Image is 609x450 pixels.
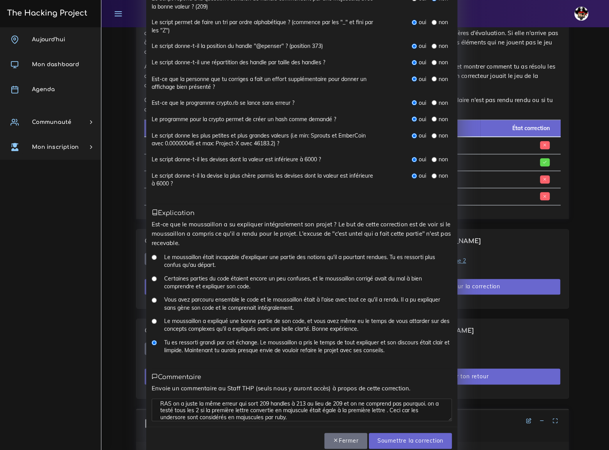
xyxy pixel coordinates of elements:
[419,172,426,180] label: oui
[439,172,448,180] label: non
[152,155,321,163] label: Le script donne-t-il les devises dont la valeur est inférieure à 6000 ?
[152,18,374,34] label: Le script permet de faire un tri par ordre alphabétique ? (commence par les "_" et fini par les "Z")
[164,296,452,312] label: Vous avez parcouru ensemble le code et le moussaillon était à l'aise avec tout ce qu'il a rendu. ...
[164,339,452,355] label: Tu es ressorti grandi par cet échange. Le moussaillon a pris le temps de tout expliquer et son di...
[419,132,426,139] label: oui
[439,115,448,123] label: non
[164,317,452,333] label: Le moussaillon a expliqué une bonne partie de son code, et vous avez même eu le temps de vous att...
[152,210,452,217] h5: Explication
[152,172,374,188] label: Le script donne-t-il la devise la plus chère parmis les devises dont la valeur est inférieure à 6...
[152,384,452,393] p: Envoie un commentaire au Staff THP (seuls nous y auront accès) à propos de cette correction.
[419,75,426,83] label: oui
[419,42,426,50] label: oui
[164,275,452,291] label: Certaines parties du code étaient encore un peu confuses, et le moussaillon corrigé avait du mal ...
[152,58,325,66] label: Le script donne-t-il une répartition des handle par taille des handles ?
[439,155,448,163] label: non
[152,99,294,107] label: Est-ce que le programme crypto.rb se lance sans erreur ?
[152,132,374,148] label: Le script donne les plus petites et plus grandes valeurs (i.e min: Sprouts et EmberCoin avec 0.00...
[152,220,452,248] p: Est-ce que le moussaillon a su expliquer intégralement son projet ? Le but de cette correction es...
[164,253,452,269] label: Le moussaillon était incapable d'expliquer une partie des notions qu'il a pourtant rendues. Tu es...
[419,58,426,66] label: oui
[439,58,448,66] label: non
[439,18,448,26] label: non
[419,115,426,123] label: oui
[419,155,426,163] label: oui
[152,42,323,50] label: Le script donne-t-il la position du handle "@epenser" ? (position 373)
[439,75,448,83] label: non
[439,42,448,50] label: non
[324,433,367,449] button: Fermer
[152,75,374,91] label: Est-ce que la personne que tu corriges a fait un effort supplémentaire pour donner un affichage b...
[419,18,426,26] label: oui
[152,374,452,381] h5: Commentaire
[369,433,452,449] input: Soumettre la correction
[419,99,426,107] label: oui
[439,99,448,107] label: non
[152,115,336,123] label: Le programme pour la crypto permet de créer un hash comme demandé ?
[439,132,448,139] label: non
